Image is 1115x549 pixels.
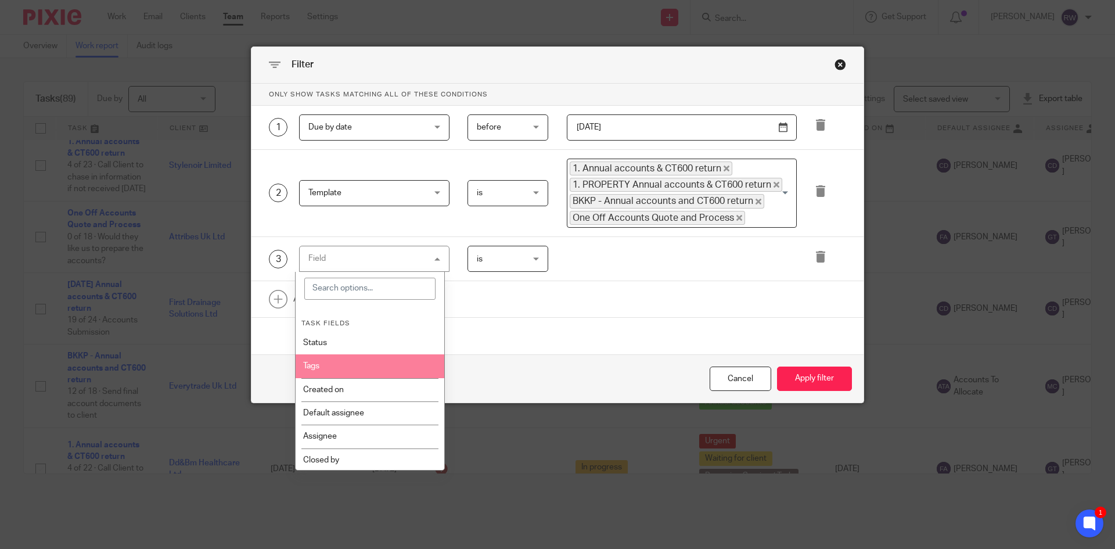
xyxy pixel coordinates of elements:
span: BKKP - Annual accounts and CT600 return [570,194,764,208]
li: Closed by [296,448,445,472]
span: Template [308,189,341,197]
div: Search for option [567,159,797,228]
button: Deselect One Off Accounts Quote and Process [736,215,742,221]
button: Deselect 1. PROPERTY Annual accounts & CT600 return [774,182,779,188]
button: Deselect 1. Annual accounts & CT600 return [724,166,729,171]
span: before [477,123,501,131]
button: Deselect BKKP - Annual accounts and CT600 return [756,199,761,204]
button: Apply filter [777,367,852,392]
div: 1 [269,118,287,137]
li: Assignee [296,425,445,448]
span: 1. PROPERTY Annual accounts & CT600 return [570,178,782,192]
span: is [477,189,483,197]
div: Close this dialog window [835,59,846,70]
input: Pick a date [567,114,797,141]
div: 3 [269,250,287,268]
input: Search options... [304,278,436,300]
span: Filter [292,60,314,69]
span: is [477,255,483,263]
div: 2 [269,184,287,202]
li: Created on [296,378,445,401]
span: 1. Annual accounts & CT600 return [570,162,732,175]
li: Status [296,331,445,354]
input: Search for option [746,211,790,225]
div: 1 [1095,507,1106,518]
span: Due by date [308,123,352,131]
p: Only show tasks matching all of these conditions [251,84,864,106]
li: Task fields [301,307,439,331]
li: Default assignee [296,401,445,425]
span: One Off Accounts Quote and Process [570,211,745,225]
li: Tags [296,354,445,378]
div: Field [308,254,326,263]
div: Close this dialog window [710,367,771,392]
